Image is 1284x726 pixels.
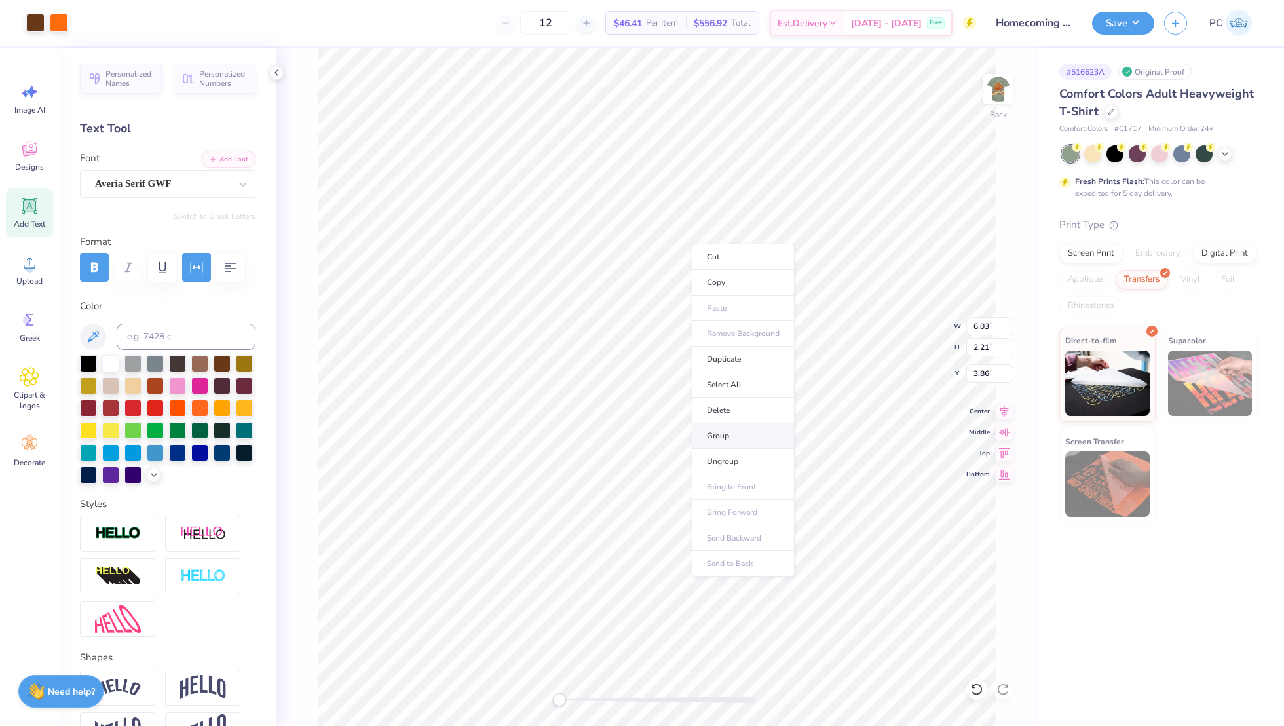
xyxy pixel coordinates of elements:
div: Foil [1213,270,1243,290]
span: Designs [15,162,44,172]
span: Center [966,406,990,417]
span: Upload [16,276,43,286]
label: Shapes [80,650,113,665]
div: # 516623A [1059,64,1112,80]
span: Screen Transfer [1065,434,1124,448]
img: Pema Choden Lama [1226,10,1252,36]
img: Stroke [95,526,141,541]
span: Supacolor [1168,334,1206,347]
label: Format [80,235,255,250]
li: Delete [692,398,795,423]
img: 3D Illusion [95,566,141,587]
span: Add Text [14,219,45,229]
a: PC [1203,10,1258,36]
div: Transfers [1116,270,1168,290]
span: $46.41 [614,16,642,30]
span: Top [966,448,990,459]
span: Per Item [646,16,678,30]
div: Text Tool [80,120,255,138]
button: Personalized Numbers [174,64,255,94]
div: Screen Print [1059,244,1123,263]
input: e.g. 7428 c [117,324,255,350]
span: [DATE] - [DATE] [851,16,922,30]
img: Back [985,76,1011,102]
span: Personalized Names [105,69,154,88]
div: Original Proof [1118,64,1192,80]
strong: Need help? [48,685,95,698]
li: Select All [692,372,795,398]
div: Applique [1059,270,1112,290]
span: Minimum Order: 24 + [1148,124,1214,135]
span: # C1717 [1114,124,1142,135]
div: This color can be expedited for 5 day delivery. [1075,176,1236,199]
span: $556.92 [694,16,727,30]
span: Bottom [966,469,990,480]
button: Personalized Names [80,64,162,94]
span: Comfort Colors [1059,124,1108,135]
img: Arc [95,679,141,697]
li: Copy [692,270,795,296]
span: Est. Delivery [778,16,827,30]
span: Free [930,18,942,28]
div: Accessibility label [553,693,566,706]
li: Ungroup [692,449,795,474]
div: Print Type [1059,218,1258,233]
img: Free Distort [95,605,141,633]
span: Clipart & logos [8,390,51,411]
button: Add Font [202,151,255,168]
div: Digital Print [1193,244,1256,263]
div: Vinyl [1172,270,1209,290]
li: Group [692,423,795,449]
img: Supacolor [1168,351,1253,416]
div: Back [990,109,1007,121]
img: Shadow [180,525,226,542]
label: Font [80,151,100,166]
img: Negative Space [180,569,226,584]
label: Styles [80,497,107,512]
strong: Fresh Prints Flash: [1075,176,1144,187]
span: Middle [966,427,990,438]
span: Decorate [14,457,45,468]
span: Image AI [14,105,45,115]
div: Rhinestones [1059,296,1123,316]
span: Greek [20,333,40,343]
input: Untitled Design [986,10,1082,36]
span: Direct-to-film [1065,334,1117,347]
img: Direct-to-film [1065,351,1150,416]
li: Cut [692,244,795,270]
span: Comfort Colors Adult Heavyweight T-Shirt [1059,86,1254,119]
div: Embroidery [1127,244,1189,263]
button: Switch to Greek Letters [174,211,255,221]
input: – – [520,11,571,35]
button: Save [1092,12,1154,35]
span: Personalized Numbers [199,69,248,88]
li: Duplicate [692,347,795,372]
img: Arch [180,675,226,700]
span: PC [1209,16,1222,31]
label: Color [80,299,255,314]
span: Total [731,16,751,30]
img: Screen Transfer [1065,451,1150,517]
